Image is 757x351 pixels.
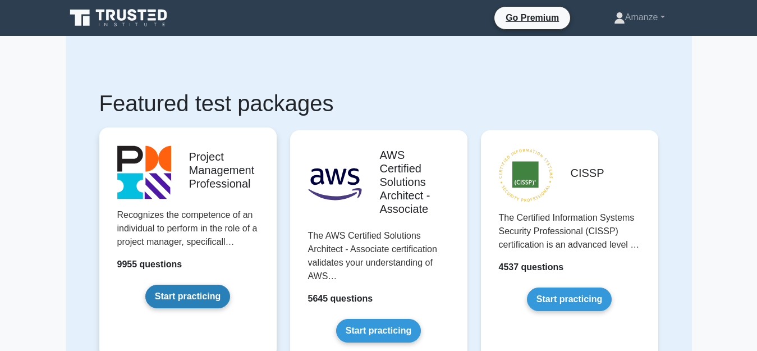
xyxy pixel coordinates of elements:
[336,319,421,343] a: Start practicing
[99,90,658,117] h1: Featured test packages
[527,288,612,311] a: Start practicing
[499,11,566,25] a: Go Premium
[145,285,230,308] a: Start practicing
[587,6,692,29] a: Amanze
